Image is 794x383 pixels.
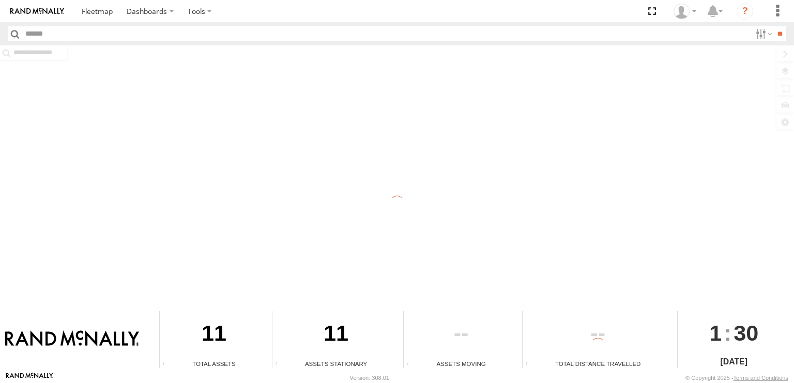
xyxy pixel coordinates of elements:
[10,8,64,15] img: rand-logo.svg
[734,311,758,355] span: 30
[670,4,700,19] div: Valeo Dash
[5,330,139,348] img: Rand McNally
[272,360,288,368] div: Total number of assets current stationary.
[272,359,400,368] div: Assets Stationary
[709,311,722,355] span: 1
[678,356,790,368] div: [DATE]
[685,375,788,381] div: © Copyright 2025 -
[160,360,175,368] div: Total number of Enabled Assets
[404,359,518,368] div: Assets Moving
[752,26,774,41] label: Search Filter Options
[737,3,753,20] i: ?
[404,360,419,368] div: Total number of assets current in transit.
[734,375,788,381] a: Terms and Conditions
[160,311,268,359] div: 11
[6,373,53,383] a: Visit our Website
[350,375,389,381] div: Version: 308.01
[678,311,790,355] div: :
[160,359,268,368] div: Total Assets
[523,360,538,368] div: Total distance travelled by all assets within specified date range and applied filters
[523,359,674,368] div: Total Distance Travelled
[272,311,400,359] div: 11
